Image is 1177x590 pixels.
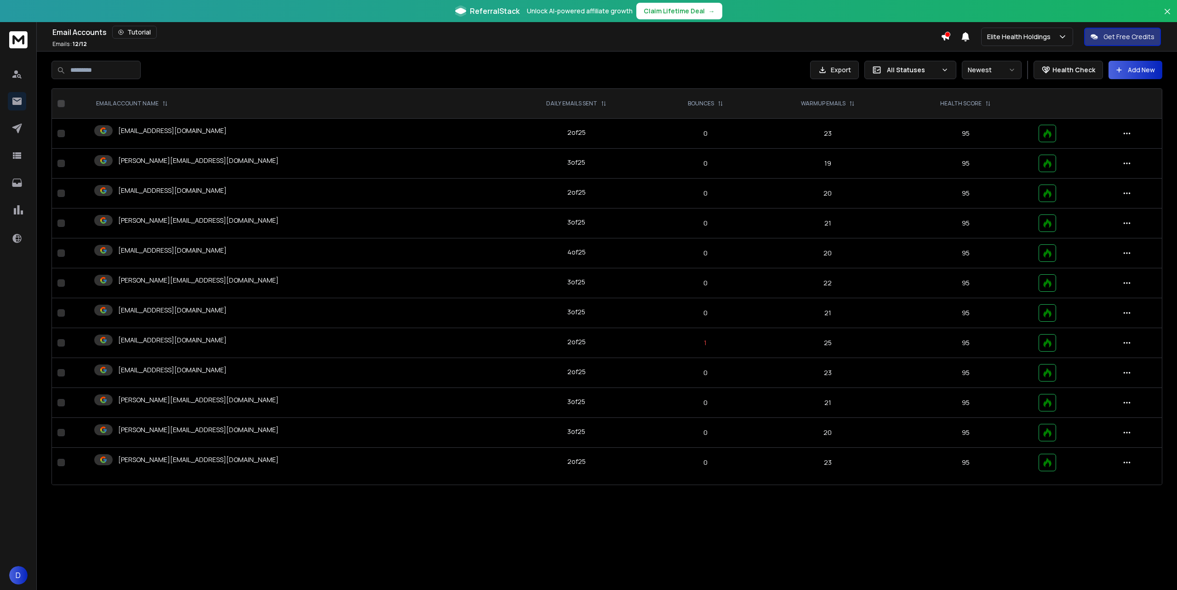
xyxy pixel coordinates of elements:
[118,425,279,434] p: [PERSON_NAME][EMAIL_ADDRESS][DOMAIN_NAME]
[659,458,752,467] p: 0
[567,307,585,317] div: 3 of 25
[567,367,586,376] div: 2 of 25
[1084,28,1161,46] button: Get Free Credits
[659,308,752,318] p: 0
[1161,6,1173,28] button: Close banner
[659,159,752,168] p: 0
[987,32,1054,41] p: Elite Health Holdings
[73,40,87,48] span: 12 / 12
[118,306,227,315] p: [EMAIL_ADDRESS][DOMAIN_NAME]
[757,149,898,179] td: 19
[898,179,1033,208] td: 95
[898,238,1033,268] td: 95
[898,358,1033,388] td: 95
[118,126,227,135] p: [EMAIL_ADDRESS][DOMAIN_NAME]
[9,566,28,584] button: D
[52,40,87,48] p: Emails :
[567,337,586,347] div: 2 of 25
[757,179,898,208] td: 20
[118,186,227,195] p: [EMAIL_ADDRESS][DOMAIN_NAME]
[567,248,586,257] div: 4 of 25
[636,3,722,19] button: Claim Lifetime Deal→
[898,268,1033,298] td: 95
[567,158,585,167] div: 3 of 25
[567,427,585,436] div: 3 of 25
[118,216,279,225] p: [PERSON_NAME][EMAIL_ADDRESS][DOMAIN_NAME]
[940,100,982,107] p: HEALTH SCORE
[898,418,1033,448] td: 95
[757,448,898,478] td: 23
[757,208,898,238] td: 21
[118,276,279,285] p: [PERSON_NAME][EMAIL_ADDRESS][DOMAIN_NAME]
[1103,32,1154,41] p: Get Free Credits
[470,6,520,17] span: ReferralStack
[898,119,1033,149] td: 95
[118,395,279,405] p: [PERSON_NAME][EMAIL_ADDRESS][DOMAIN_NAME]
[96,100,168,107] div: EMAIL ACCOUNT NAME
[757,358,898,388] td: 23
[527,6,633,16] p: Unlock AI-powered affiliate growth
[52,26,941,39] div: Email Accounts
[887,65,937,75] p: All Statuses
[659,189,752,198] p: 0
[659,398,752,407] p: 0
[659,219,752,228] p: 0
[659,338,752,347] p: 1
[567,128,586,137] div: 2 of 25
[708,6,715,16] span: →
[898,298,1033,328] td: 95
[659,129,752,138] p: 0
[898,328,1033,358] td: 95
[757,328,898,358] td: 25
[1052,65,1095,75] p: Health Check
[659,249,752,258] p: 0
[659,428,752,437] p: 0
[757,119,898,149] td: 23
[546,100,597,107] p: DAILY EMAILS SENT
[659,368,752,377] p: 0
[757,268,898,298] td: 22
[1108,61,1162,79] button: Add New
[898,448,1033,478] td: 95
[118,246,227,255] p: [EMAIL_ADDRESS][DOMAIN_NAME]
[118,156,279,165] p: [PERSON_NAME][EMAIL_ADDRESS][DOMAIN_NAME]
[757,298,898,328] td: 21
[567,457,586,466] div: 2 of 25
[567,218,585,227] div: 3 of 25
[898,149,1033,179] td: 95
[1034,61,1103,79] button: Health Check
[757,238,898,268] td: 20
[567,188,586,197] div: 2 of 25
[757,388,898,418] td: 21
[688,100,714,107] p: BOUNCES
[567,397,585,406] div: 3 of 25
[118,335,227,345] p: [EMAIL_ADDRESS][DOMAIN_NAME]
[898,208,1033,238] td: 95
[757,418,898,448] td: 20
[659,278,752,288] p: 0
[112,26,157,39] button: Tutorial
[801,100,846,107] p: WARMUP EMAILS
[810,61,859,79] button: Export
[118,365,227,375] p: [EMAIL_ADDRESS][DOMAIN_NAME]
[898,388,1033,418] td: 95
[962,61,1022,79] button: Newest
[118,455,279,464] p: [PERSON_NAME][EMAIL_ADDRESS][DOMAIN_NAME]
[567,278,585,287] div: 3 of 25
